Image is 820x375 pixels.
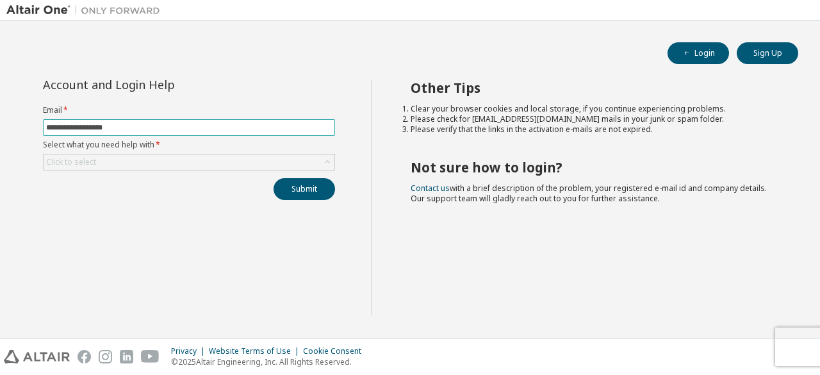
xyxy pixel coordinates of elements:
[43,105,335,115] label: Email
[303,346,369,356] div: Cookie Consent
[43,79,277,90] div: Account and Login Help
[737,42,798,64] button: Sign Up
[171,346,209,356] div: Privacy
[411,183,450,194] a: Contact us
[171,356,369,367] p: © 2025 Altair Engineering, Inc. All Rights Reserved.
[411,124,776,135] li: Please verify that the links in the activation e-mails are not expired.
[274,178,335,200] button: Submit
[411,114,776,124] li: Please check for [EMAIL_ADDRESS][DOMAIN_NAME] mails in your junk or spam folder.
[6,4,167,17] img: Altair One
[99,350,112,363] img: instagram.svg
[44,154,334,170] div: Click to select
[43,140,335,150] label: Select what you need help with
[120,350,133,363] img: linkedin.svg
[4,350,70,363] img: altair_logo.svg
[141,350,160,363] img: youtube.svg
[209,346,303,356] div: Website Terms of Use
[78,350,91,363] img: facebook.svg
[411,79,776,96] h2: Other Tips
[411,159,776,176] h2: Not sure how to login?
[411,183,767,204] span: with a brief description of the problem, your registered e-mail id and company details. Our suppo...
[46,157,96,167] div: Click to select
[411,104,776,114] li: Clear your browser cookies and local storage, if you continue experiencing problems.
[668,42,729,64] button: Login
